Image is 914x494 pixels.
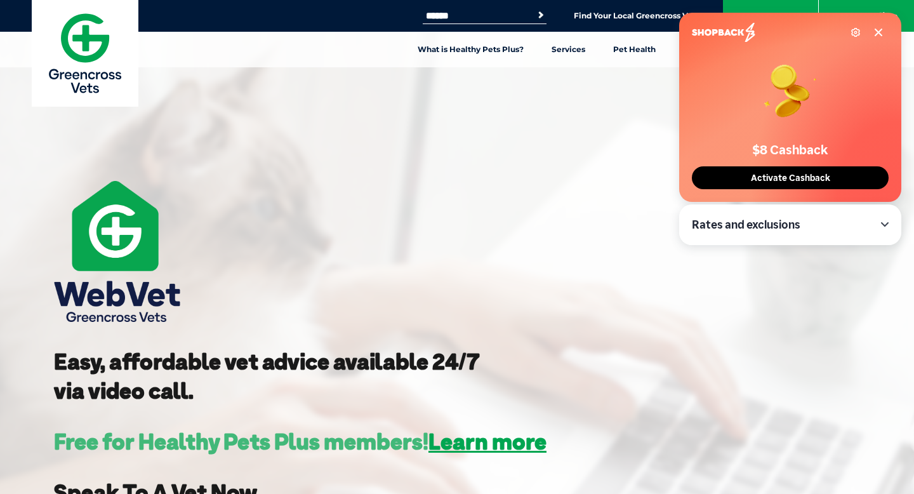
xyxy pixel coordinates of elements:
strong: Easy, affordable vet advice available 24/7 via video call. [54,347,480,404]
button: Search [534,9,547,22]
a: Find Your Local Greencross Vet [574,11,696,21]
h3: Free for Healthy Pets Plus members! [54,431,546,453]
a: Pet Articles [670,32,744,67]
a: Pet Health [599,32,670,67]
a: What is Healthy Pets Plus? [404,32,538,67]
a: Services [538,32,599,67]
a: Learn more [428,427,546,455]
